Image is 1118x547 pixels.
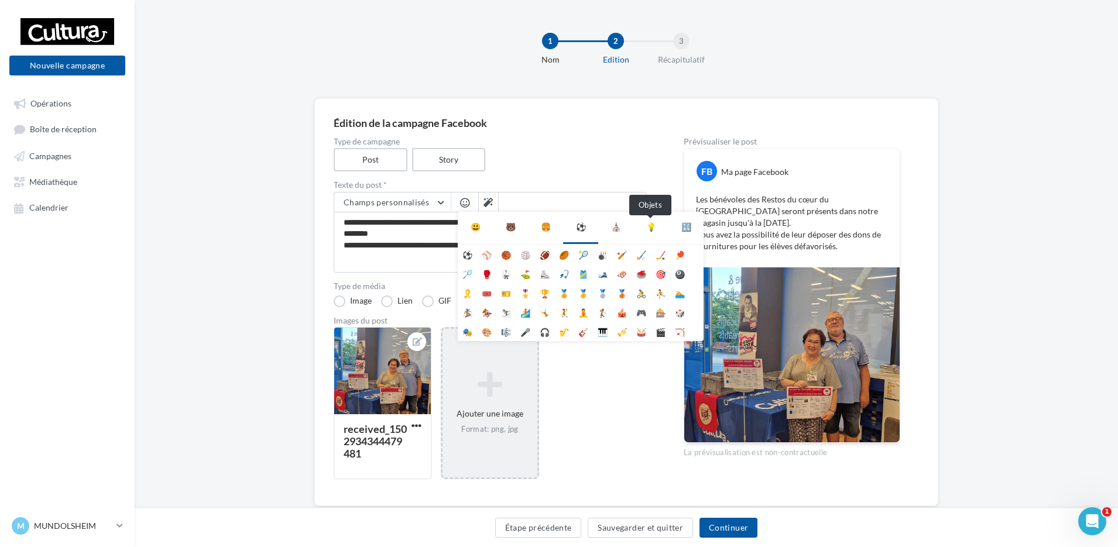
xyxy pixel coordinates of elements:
[542,33,558,49] div: 1
[29,177,77,187] span: Médiathèque
[612,283,632,302] li: 🥉
[496,245,516,264] li: 🏀
[673,33,690,49] div: 3
[458,283,477,302] li: 🎗️
[612,322,632,341] li: 🎺
[632,302,651,322] li: 🎮
[458,322,477,341] li: 🎭
[7,145,128,166] a: Campagnes
[651,264,670,283] li: 🎯
[554,302,574,322] li: 🤾
[29,203,68,213] span: Calendrier
[7,197,128,218] a: Calendrier
[670,245,690,264] li: 🏓
[30,98,71,108] span: Opérations
[7,118,128,140] a: Boîte de réception
[554,283,574,302] li: 🏅
[608,33,624,49] div: 2
[574,322,593,341] li: 🎸
[1102,507,1112,517] span: 1
[477,245,496,264] li: ⚾
[1078,507,1106,535] iframe: Intercom live chat
[29,151,71,161] span: Campagnes
[412,148,486,171] label: Story
[612,302,632,322] li: 🎪
[554,245,574,264] li: 🏉
[535,322,554,341] li: 🎧
[471,221,481,233] div: 😃
[535,245,554,264] li: 🏈
[495,518,582,538] button: Étape précédente
[334,181,646,189] label: Texte du post *
[574,283,593,302] li: 🥇
[496,283,516,302] li: 🎫
[670,283,690,302] li: 🏊
[651,302,670,322] li: 🎰
[422,295,451,307] label: GIF
[629,195,671,215] div: Objets
[344,422,407,460] div: received_1502934344479481
[588,518,693,538] button: Sauvegarder et quitter
[684,443,900,458] div: La prévisualisation est non-contractuelle
[477,302,496,322] li: 🏇
[611,221,621,233] div: ⛪
[344,197,429,207] span: Champs personnalisés
[670,264,690,283] li: 🎱
[574,245,593,264] li: 🎾
[632,264,651,283] li: 🥌
[574,302,593,322] li: 🧘
[516,302,535,322] li: 🏄
[554,264,574,283] li: 🎣
[651,322,670,341] li: 🎬
[554,322,574,341] li: 🎷
[632,322,651,341] li: 🥁
[516,264,535,283] li: ⛳
[632,283,651,302] li: 🚴
[593,302,612,322] li: 🏌
[696,194,888,252] p: Les bénévoles des Restos du cœur du [GEOGRAPHIC_DATA] seront présents dans notre magasin jusqu'à ...
[334,192,451,212] button: Champs personnalisés
[516,322,535,341] li: 🎤
[535,302,554,322] li: 🤸
[721,166,788,178] div: Ma page Facebook
[593,322,612,341] li: 🎹
[516,283,535,302] li: 🎖️
[535,283,554,302] li: 🏆
[612,245,632,264] li: 🏏
[670,322,690,341] li: 🏹
[334,148,407,171] label: Post
[334,282,646,290] label: Type de média
[516,245,535,264] li: 🏐
[9,515,125,537] a: M MUNDOLSHEIM
[381,295,413,307] label: Lien
[684,137,900,146] div: Prévisualiser le post
[477,283,496,302] li: 🎟️
[574,264,593,283] li: 🎽
[670,302,690,322] li: 🎲
[541,221,551,233] div: 🍔
[651,245,670,264] li: 🏒
[7,171,128,192] a: Médiathèque
[7,92,128,113] a: Opérations
[496,322,516,341] li: 🎼
[651,283,670,302] li: ⛹️
[496,264,516,283] li: 🥋
[646,221,656,233] div: 💡
[699,518,757,538] button: Continuer
[593,283,612,302] li: 🥈
[535,264,554,283] li: ⛸️
[9,56,125,75] button: Nouvelle campagne
[593,264,612,283] li: 🎿
[458,264,477,283] li: 🏸
[477,264,496,283] li: 🥊
[458,245,477,264] li: ⚽
[334,118,919,128] div: Édition de la campagne Facebook
[334,316,646,325] div: Images du post
[697,161,717,181] div: FB
[612,264,632,283] li: 🛷
[644,54,719,66] div: Récapitulatif
[30,125,97,135] span: Boîte de réception
[334,295,372,307] label: Image
[681,221,691,233] div: 🔣
[334,137,646,146] label: Type de campagne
